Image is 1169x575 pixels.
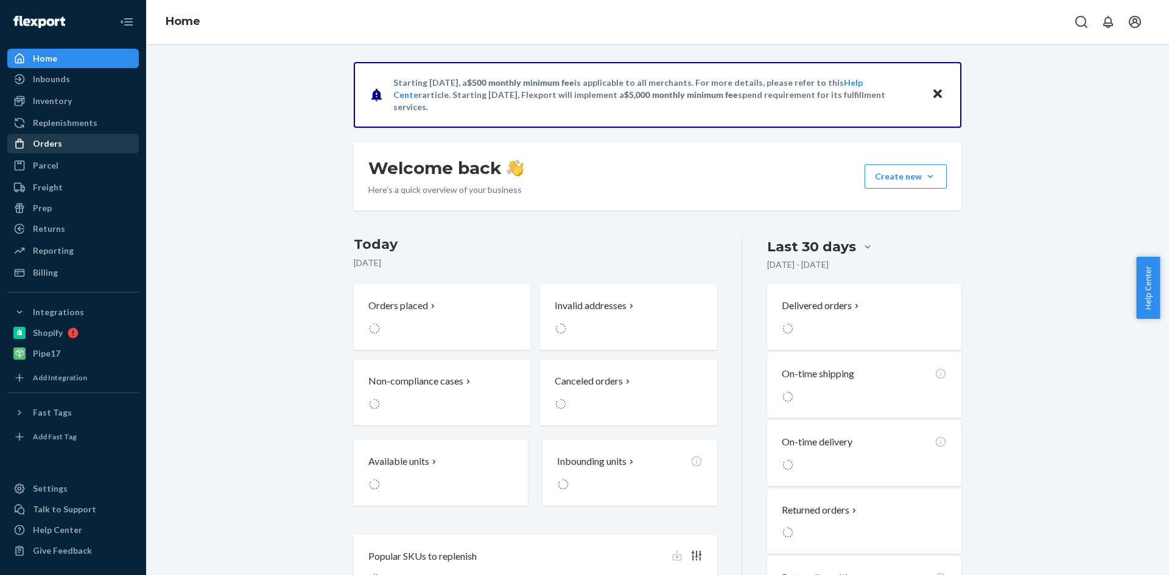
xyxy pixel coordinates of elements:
a: Freight [7,178,139,197]
div: Replenishments [33,117,97,129]
div: Returns [33,223,65,235]
button: Inbounding units [542,440,717,506]
button: Integrations [7,302,139,322]
div: Billing [33,267,58,279]
p: Starting [DATE], a is applicable to all merchants. For more details, please refer to this article... [393,77,920,113]
h1: Welcome back [368,157,524,179]
div: Add Integration [33,372,87,383]
span: $5,000 monthly minimum fee [624,89,738,100]
button: Talk to Support [7,500,139,519]
a: Inbounds [7,69,139,89]
button: Returned orders [782,503,859,517]
a: Billing [7,263,139,282]
p: Available units [368,455,429,469]
a: Add Integration [7,368,139,388]
button: Non-compliance cases [354,360,530,425]
div: Add Fast Tag [33,431,77,442]
button: Help Center [1136,257,1160,319]
div: Last 30 days [767,237,856,256]
img: hand-wave emoji [507,159,524,176]
button: Available units [354,440,528,506]
a: Settings [7,479,139,498]
p: Orders placed [368,299,428,313]
div: Settings [33,483,68,495]
button: Open account menu [1123,10,1147,34]
div: Shopify [33,327,63,339]
button: Open notifications [1096,10,1120,34]
p: Non-compliance cases [368,374,463,388]
p: [DATE] [354,257,717,269]
a: Replenishments [7,113,139,133]
div: Home [33,52,57,64]
a: Home [7,49,139,68]
a: Help Center [7,520,139,540]
button: Canceled orders [540,360,717,425]
p: On-time shipping [782,367,854,381]
div: Freight [33,181,63,193]
button: Give Feedback [7,541,139,560]
a: Pipe17 [7,344,139,363]
p: Popular SKUs to replenish [368,549,477,563]
h3: Today [354,235,717,254]
div: Parcel [33,159,58,172]
div: Reporting [33,245,74,257]
p: Inbounding units [557,455,627,469]
a: Returns [7,219,139,239]
a: Shopify [7,323,139,343]
div: Inbounds [33,73,70,85]
button: Close [930,86,946,103]
button: Orders placed [354,284,530,350]
a: Add Fast Tag [7,427,139,447]
a: Orders [7,134,139,153]
div: Pipe17 [33,347,60,360]
a: Home [166,15,200,28]
p: [DATE] - [DATE] [767,259,829,271]
span: $500 monthly minimum fee [467,77,574,88]
div: Integrations [33,306,84,318]
p: Canceled orders [555,374,623,388]
div: Give Feedback [33,545,92,557]
a: Reporting [7,241,139,260]
button: Delivered orders [782,299,862,313]
img: Flexport logo [13,16,65,28]
div: Talk to Support [33,503,96,515]
div: Inventory [33,95,72,107]
div: Prep [33,202,52,214]
p: Invalid addresses [555,299,627,313]
div: Fast Tags [33,406,72,419]
p: Here’s a quick overview of your business [368,184,524,196]
ol: breadcrumbs [156,4,210,40]
button: Create new [865,164,947,189]
button: Invalid addresses [540,284,717,350]
a: Parcel [7,156,139,175]
div: Help Center [33,524,82,536]
button: Open Search Box [1069,10,1094,34]
p: On-time delivery [782,435,852,449]
button: Close Navigation [114,10,139,34]
button: Fast Tags [7,403,139,422]
div: Orders [33,138,62,150]
a: Inventory [7,91,139,111]
a: Prep [7,198,139,218]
